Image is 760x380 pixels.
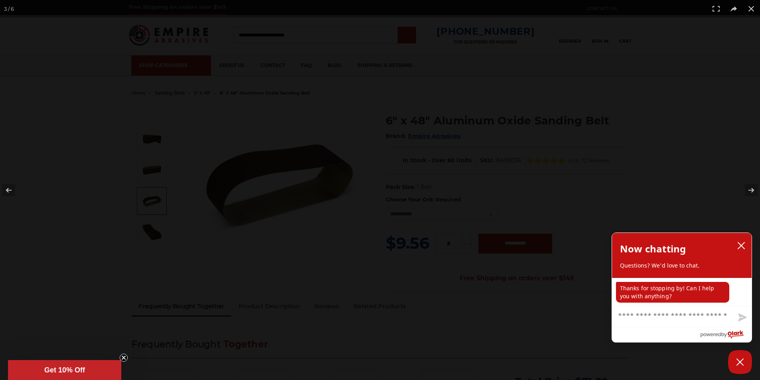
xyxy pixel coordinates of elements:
[728,350,752,374] button: Close Chatbox
[721,329,727,339] span: by
[612,278,752,306] div: chat
[612,232,752,343] div: olark chatbox
[616,282,729,303] p: Thanks for stopping by! Can I help you with anything?
[700,329,721,339] span: powered
[120,354,128,362] button: Close teaser
[620,241,686,257] h2: Now chatting
[732,309,752,327] button: Send message
[44,366,85,374] span: Get 10% Off
[700,327,752,342] a: Powered by Olark
[732,170,760,210] button: Next (arrow right)
[620,262,744,270] p: Questions? We'd love to chat.
[8,360,121,380] div: Get 10% OffClose teaser
[735,240,748,252] button: close chatbox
